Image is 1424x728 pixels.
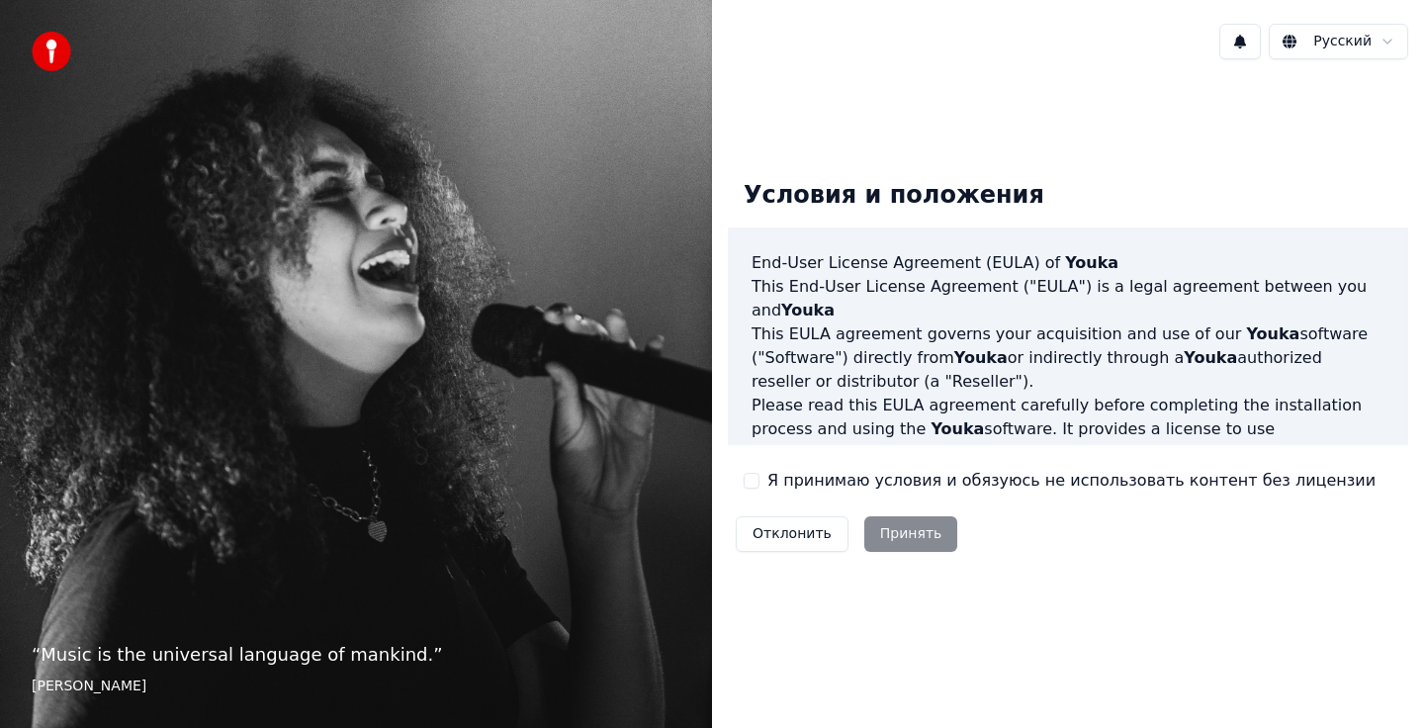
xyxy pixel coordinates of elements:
[752,251,1384,275] h3: End-User License Agreement (EULA) of
[1246,324,1299,343] span: Youka
[32,641,680,669] p: “ Music is the universal language of mankind. ”
[781,301,835,319] span: Youka
[1065,253,1118,272] span: Youka
[931,419,984,438] span: Youka
[32,32,71,71] img: youka
[954,348,1008,367] span: Youka
[32,677,680,696] footer: [PERSON_NAME]
[752,275,1384,322] p: This End-User License Agreement ("EULA") is a legal agreement between you and
[728,164,1060,227] div: Условия и положения
[736,516,848,552] button: Отклонить
[767,469,1376,493] label: Я принимаю условия и обязуюсь не использовать контент без лицензии
[1184,348,1237,367] span: Youka
[777,443,831,462] span: Youka
[752,322,1384,394] p: This EULA agreement governs your acquisition and use of our software ("Software") directly from o...
[752,394,1384,465] p: Please read this EULA agreement carefully before completing the installation process and using th...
